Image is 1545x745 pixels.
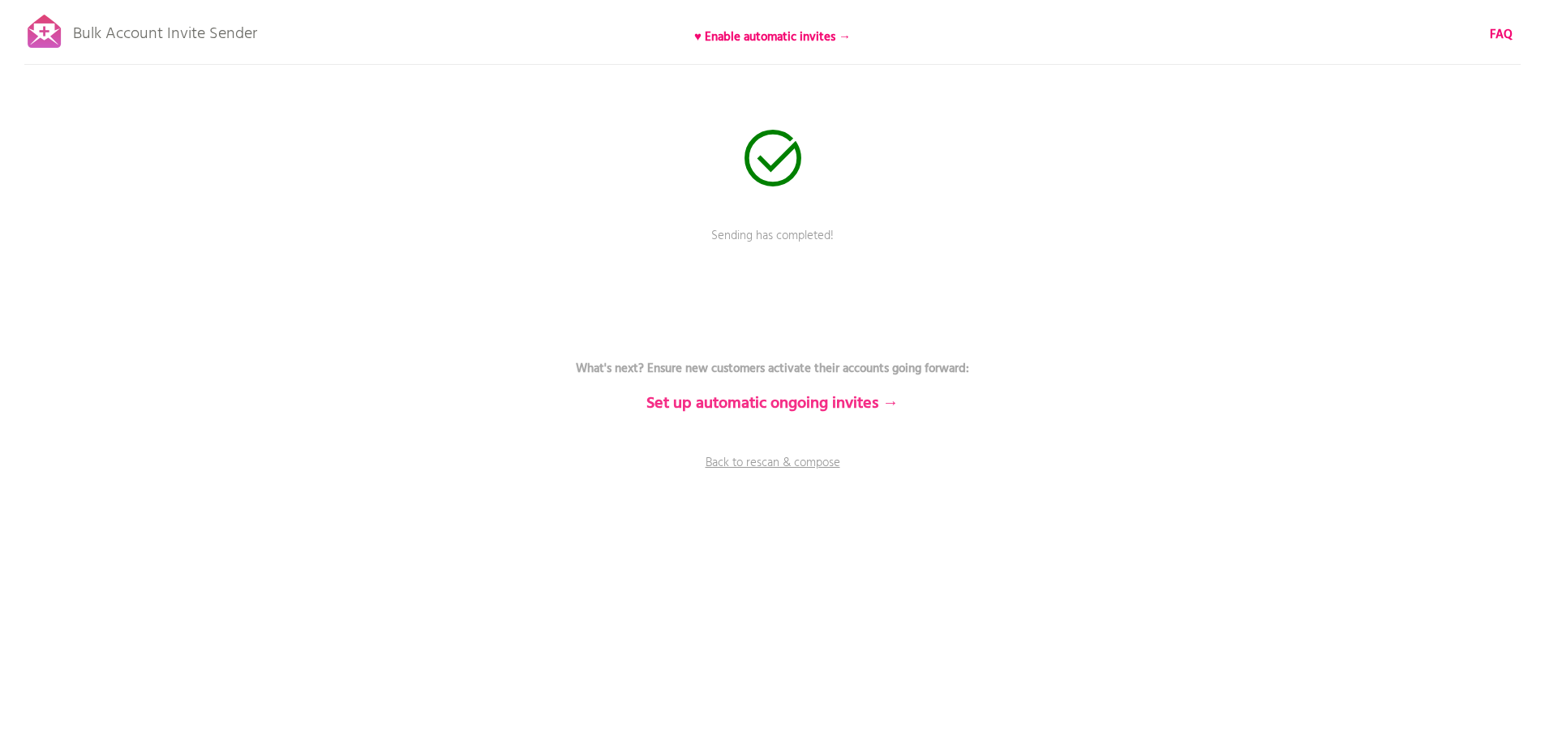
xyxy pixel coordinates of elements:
[530,227,1016,268] p: Sending has completed!
[646,391,899,417] b: Set up automatic ongoing invites →
[576,359,969,379] b: What's next? Ensure new customers activate their accounts going forward:
[694,28,851,47] b: ♥ Enable automatic invites →
[1490,26,1513,44] a: FAQ
[1490,25,1513,45] b: FAQ
[530,454,1016,495] a: Back to rescan & compose
[73,10,257,50] p: Bulk Account Invite Sender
